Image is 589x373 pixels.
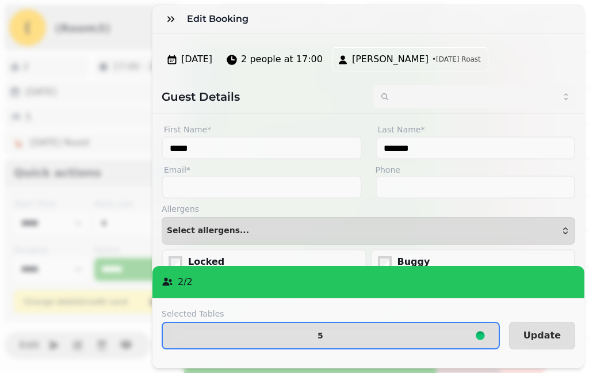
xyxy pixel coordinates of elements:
button: Select allergens... [162,217,575,245]
span: Select allergens... [167,226,249,235]
h3: Edit Booking [187,12,253,26]
span: Update [523,331,561,340]
label: First Name* [162,123,362,136]
label: Phone [376,164,576,176]
p: 2 / 2 [178,275,193,289]
span: • [DATE] Roast [432,55,481,64]
label: Email* [162,164,362,176]
div: Buggy [397,255,570,269]
button: Update [509,322,575,349]
h2: Guest Details [162,89,364,105]
span: [DATE] [181,52,212,66]
span: 2 people at 17:00 [241,52,323,66]
label: Last Name* [376,123,576,136]
label: Selected Tables [162,308,500,319]
span: [PERSON_NAME] [352,52,429,66]
button: 5 [162,322,500,349]
p: 5 [318,332,323,340]
label: Allergens [162,203,575,215]
div: Locked [188,255,361,269]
